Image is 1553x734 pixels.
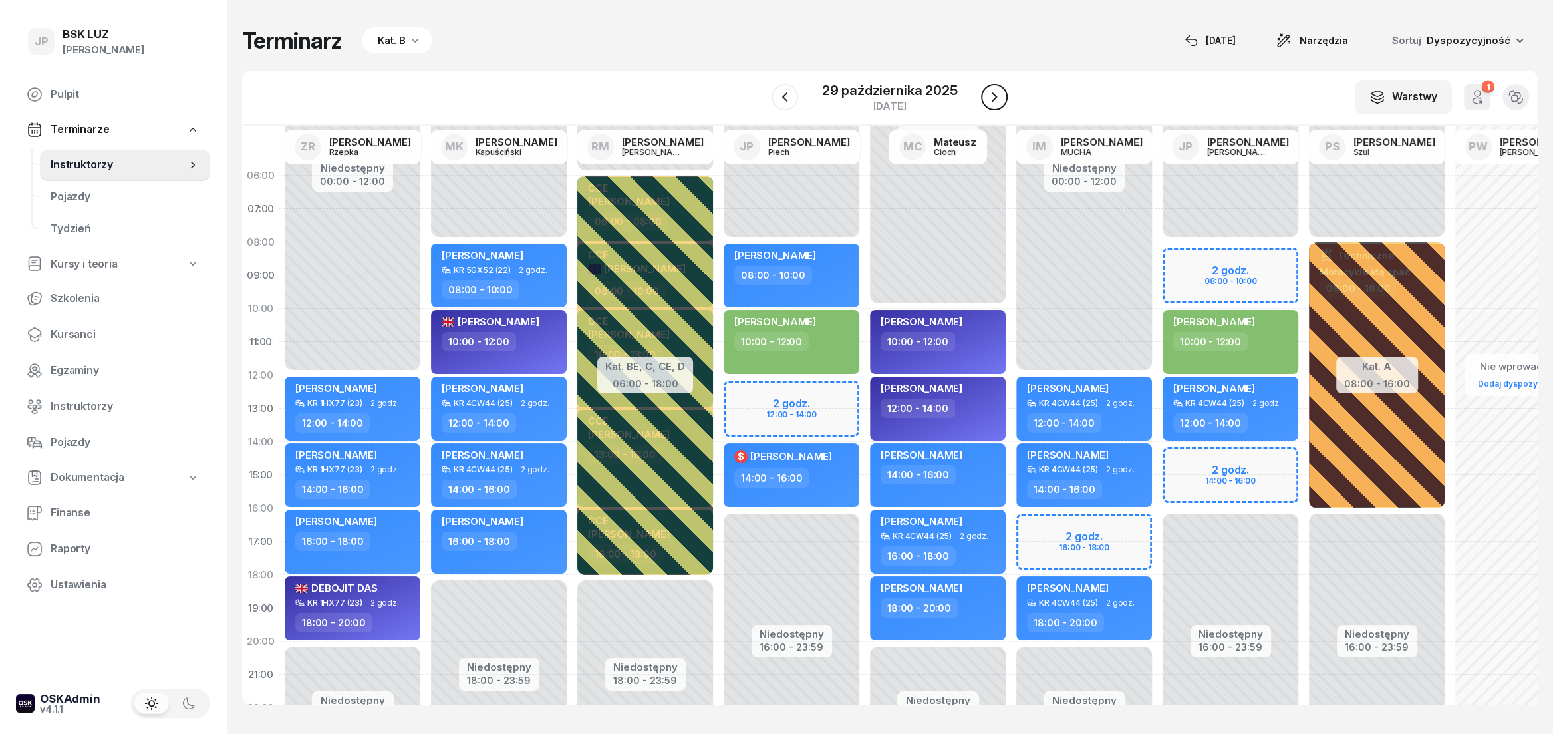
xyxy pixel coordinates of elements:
div: 10:00 - 12:00 [442,332,516,351]
div: Rzepka [329,148,393,156]
span: Kursy i teoria [51,256,118,273]
div: 16:00 - 23:59 [760,639,824,653]
span: Instruktorzy [51,398,200,415]
span: [PERSON_NAME] [442,382,523,395]
a: Szkolenia [16,283,210,315]
div: 14:00 - 16:00 [1027,480,1102,499]
button: Kat. B [358,27,432,54]
div: 12:00 [242,359,279,392]
div: 18:00 - 20:00 [1027,613,1104,632]
div: 18:00 - 20:00 [295,613,372,632]
span: [PERSON_NAME] [295,449,377,461]
div: Niedostępny [320,163,385,173]
div: 16:00 - 18:00 [442,532,517,551]
span: 2 godz. [1106,465,1135,474]
div: Szul [1353,148,1417,156]
span: MK [445,141,464,152]
div: 12:00 - 14:00 [1173,413,1248,433]
div: 1 [1481,81,1494,93]
div: 16:00 [242,492,279,525]
button: [DATE] [1173,27,1248,54]
button: Niedostępny18:00 - 23:59 [467,659,531,689]
div: 15:00 [242,459,279,492]
span: [PERSON_NAME] [442,449,523,461]
span: [PERSON_NAME] [295,515,377,528]
span: Dyspozycyjność [1427,34,1510,47]
div: 06:00 - 18:00 [605,375,685,389]
div: 18:00 - 23:59 [467,672,531,686]
span: 2 godz. [1106,598,1135,608]
div: KR 1HX77 (23) [307,399,362,407]
a: Kursanci [16,319,210,351]
div: [PERSON_NAME] [1353,137,1435,147]
div: Warstwy [1369,89,1437,106]
div: 16:00 - 23:59 [1345,639,1409,653]
span: JP [1179,141,1193,152]
div: 11:00 [242,325,279,359]
span: Kursanci [51,326,200,343]
span: [PERSON_NAME] [750,450,832,462]
span: [PERSON_NAME] [295,382,377,395]
span: [PERSON_NAME] [442,249,523,262]
span: [PERSON_NAME] [881,382,962,395]
div: 00:00 - 12:00 [320,173,385,187]
a: ZR[PERSON_NAME]Rzepka [284,130,422,164]
div: 18:00 - 23:59 [613,672,678,686]
div: KR 4CW44 (25) [454,399,513,407]
span: [PERSON_NAME] [1027,582,1109,594]
button: 1 [1464,84,1490,110]
span: [PERSON_NAME] [1173,315,1255,328]
span: MC [903,141,922,152]
button: Narzędzia [1264,27,1360,54]
div: [PERSON_NAME] [1061,137,1143,147]
span: Sortuj [1392,32,1424,49]
div: KR 1HX77 (23) [307,465,362,474]
div: Niedostępny [320,695,386,705]
span: [PERSON_NAME] [881,582,962,594]
button: Niedostępny18:00 - 23:59 [613,659,678,689]
a: Pojazdy [16,427,210,459]
span: IM [1032,141,1046,152]
div: Kat. BE, C, CE, D [605,358,685,375]
span: RM [591,141,609,152]
button: Warstwy [1355,80,1452,114]
div: 08:00 - 10:00 [734,266,812,285]
a: Tydzień [40,213,210,245]
div: Niedostępny [467,662,531,672]
div: 06:00 [242,159,279,192]
span: Pojazdy [51,188,200,206]
div: Niedostępny [1199,629,1263,639]
div: 14:00 [242,425,279,459]
a: Pulpit [16,79,210,110]
span: Pulpit [51,86,200,103]
span: Terminarze [51,121,109,138]
span: 2 godz. [960,532,988,541]
span: 2 godz. [1252,399,1281,408]
button: Kat. A08:00 - 16:00 [1344,358,1410,389]
div: 18:00 [242,558,279,592]
div: 29 października 2025 [822,84,958,97]
button: Niedostępny00:00 - 12:00 [320,160,385,190]
a: Finanse [16,497,210,529]
a: Pojazdy [40,181,210,213]
span: [PERSON_NAME] [1173,382,1255,395]
span: Instruktorzy [51,156,186,174]
div: 13:00 [242,392,279,425]
div: KR 5GX52 (22) [454,266,511,274]
a: IM[PERSON_NAME]MUCHA [1016,130,1153,164]
div: KR 1HX77 (23) [307,598,362,607]
div: BSK LUZ [63,29,144,40]
div: [PERSON_NAME] [63,41,144,59]
div: 07:00 [242,192,279,226]
div: 12:00 - 14:00 [442,413,516,433]
span: [PERSON_NAME] [442,315,539,328]
span: 2 godz. [519,266,547,275]
div: 18:00 - 20:00 [881,598,958,618]
div: KR 4CW44 (25) [1039,598,1098,607]
img: logo-xs-dark@2x.png [16,694,35,713]
div: Niedostępny [905,695,971,705]
button: Niedostępny20:00 - 23:59 [320,693,386,722]
div: [PERSON_NAME] [768,137,850,147]
div: 17:00 [242,525,279,558]
div: 12:00 - 14:00 [1027,413,1101,433]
